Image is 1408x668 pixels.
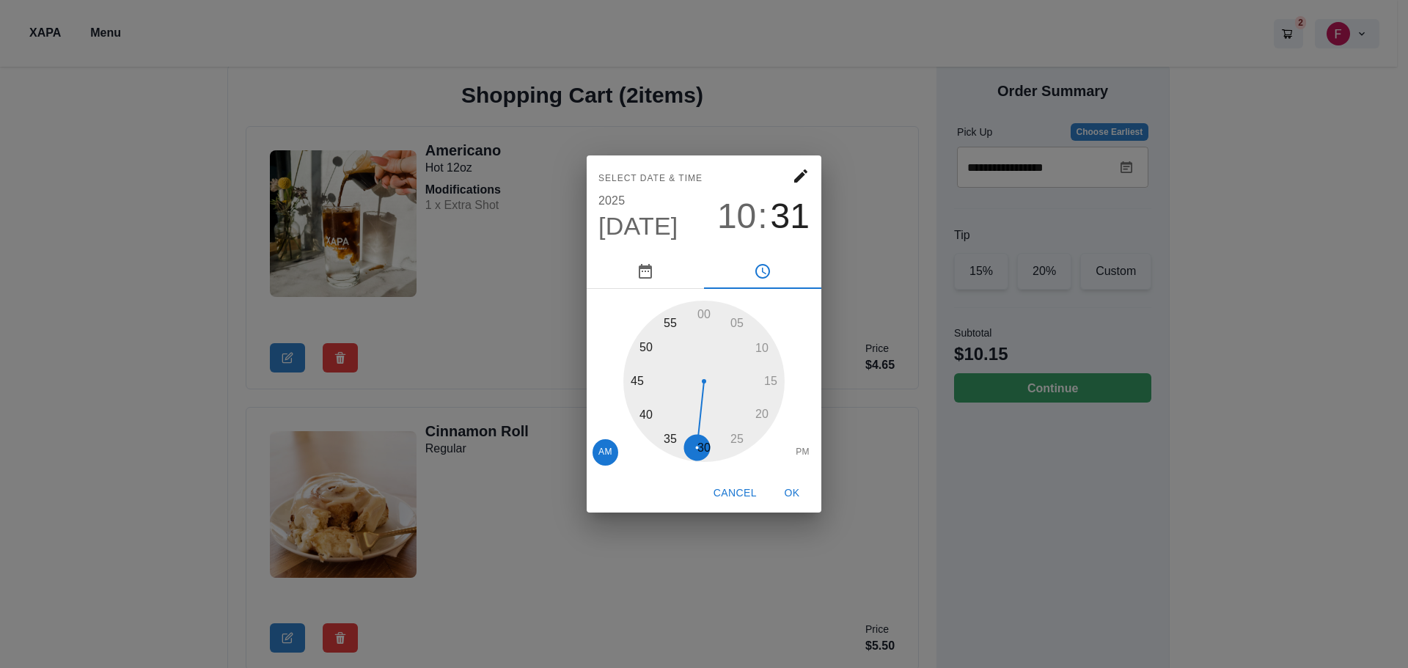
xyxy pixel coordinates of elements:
[790,439,815,466] button: PM
[593,439,618,466] button: AM
[769,480,815,507] button: OK
[708,480,763,507] button: Cancel
[796,445,810,460] span: PM
[587,254,704,289] button: pick date
[786,161,815,191] button: calendar view is open, go to text input view
[717,196,756,237] button: 10
[598,211,678,242] button: [DATE]
[771,196,810,237] button: 31
[758,196,767,237] span: :
[598,167,703,191] span: Select date & time
[598,191,625,211] button: 2025
[598,445,612,460] span: AM
[704,254,821,289] button: pick time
